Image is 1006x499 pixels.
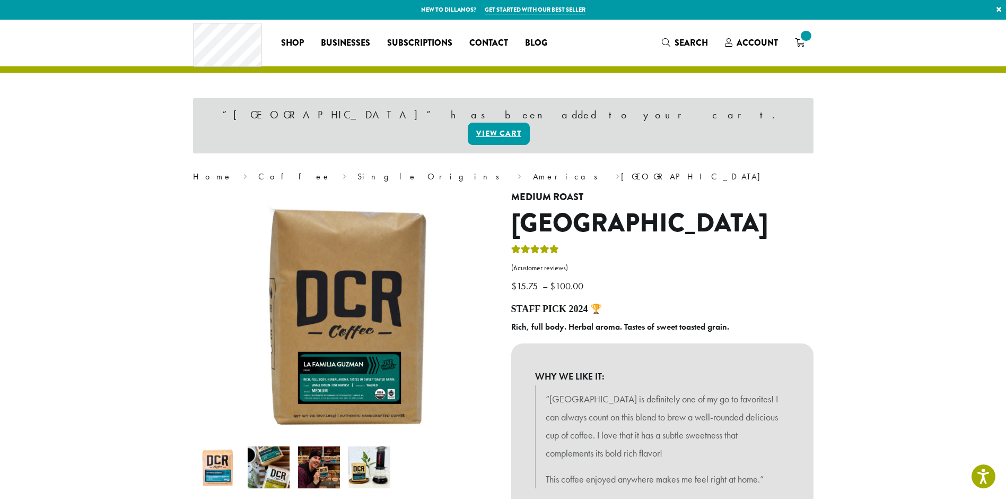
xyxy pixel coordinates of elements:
[193,98,813,153] div: “[GEOGRAPHIC_DATA]” has been added to your cart.
[193,171,232,182] a: Home
[543,280,548,292] span: –
[469,37,508,50] span: Contact
[343,167,346,183] span: ›
[348,446,390,488] img: Peru - Image 4
[546,390,779,462] p: “[GEOGRAPHIC_DATA] is definitely one of my go to favorites! I can always count on this blend to b...
[550,280,586,292] bdi: 100.00
[248,446,290,488] img: Peru - Image 2
[511,263,813,273] a: (6customer reviews)
[243,167,247,183] span: ›
[653,34,716,51] a: Search
[485,5,585,14] a: Get started with our best seller
[513,263,518,272] span: 6
[616,167,619,183] span: ›
[387,37,452,50] span: Subscriptions
[511,280,540,292] bdi: 15.75
[197,446,239,488] img: La Familia Guzman by Dillanos Coffee Roasters
[511,321,729,332] b: Rich, full body. Herbal aroma. Tastes of sweet toasted grain.
[675,37,708,49] span: Search
[511,304,813,315] h4: STAFF PICK 2024 🏆
[511,208,813,239] h1: [GEOGRAPHIC_DATA]
[212,192,477,442] img: DCR_2lb_LaFamiliaGuzman_Mockup
[518,167,521,183] span: ›
[281,37,304,50] span: Shop
[468,123,530,145] a: View cart
[357,171,506,182] a: Single Origins
[525,37,547,50] span: Blog
[193,170,813,183] nav: Breadcrumb
[533,171,605,182] a: Americas
[511,280,517,292] span: $
[546,470,779,488] p: This coffee enjoyed anywhere makes me feel right at home.”
[298,446,340,488] img: Peru - Image 3
[321,37,370,50] span: Businesses
[737,37,778,49] span: Account
[511,243,559,259] div: Rated 4.83 out of 5
[535,367,790,385] b: WHY WE LIKE IT:
[258,171,331,182] a: Coffee
[273,35,312,51] a: Shop
[550,280,555,292] span: $
[511,192,813,203] h4: Medium Roast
